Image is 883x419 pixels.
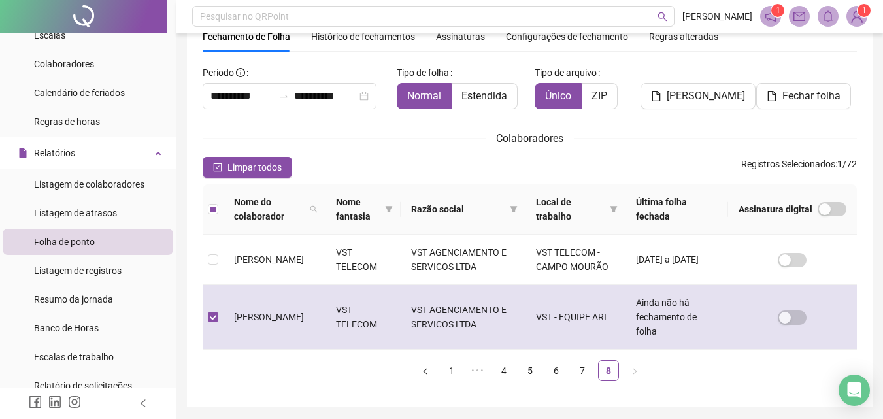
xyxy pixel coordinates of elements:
a: 6 [546,361,566,380]
span: Calendário de feriados [34,88,125,98]
span: Fechar folha [782,88,841,104]
span: Banco de Horas [34,323,99,333]
span: Tipo de arquivo [535,65,597,80]
span: Listagem de registros [34,265,122,276]
span: [PERSON_NAME] [234,254,304,265]
span: right [631,367,639,375]
span: bell [822,10,834,22]
td: VST TELECOM [325,235,401,285]
td: [DATE] a [DATE] [625,235,728,285]
span: Escalas de trabalho [34,352,114,362]
li: 4 [493,360,514,381]
li: 1 [441,360,462,381]
button: [PERSON_NAME] [641,83,756,109]
li: Página anterior [415,360,436,381]
span: Resumo da jornada [34,294,113,305]
span: Folha de ponto [34,237,95,247]
span: Relatórios [34,148,75,158]
span: Nome fantasia [336,195,380,224]
span: Escalas [34,30,65,41]
span: file [651,91,661,101]
span: Estendida [461,90,507,102]
span: swap-right [278,91,289,101]
span: left [139,399,148,408]
span: Tipo de folha [397,65,449,80]
span: instagram [68,395,81,409]
th: Última folha fechada [625,184,728,235]
span: search [658,12,667,22]
span: Listagem de atrasos [34,208,117,218]
span: Colaboradores [34,59,94,69]
span: Razão social [411,202,504,216]
span: Fechamento de Folha [203,31,290,42]
span: Período [203,67,234,78]
li: 8 [598,360,619,381]
sup: 1 [771,4,784,17]
span: filter [610,205,618,213]
span: Nome do colaborador [234,195,305,224]
li: 6 [546,360,567,381]
span: Colaboradores [496,132,563,144]
span: Relatório de solicitações [34,380,132,391]
span: ••• [467,360,488,381]
button: Limpar todos [203,157,292,178]
span: [PERSON_NAME] [682,9,752,24]
button: Fechar folha [756,83,851,109]
span: ZIP [591,90,607,102]
li: 7 [572,360,593,381]
a: 1 [442,361,461,380]
span: file [18,148,27,158]
span: filter [507,199,520,219]
span: left [422,367,429,375]
span: Regras de horas [34,116,100,127]
span: : 1 / 72 [741,157,857,178]
span: [PERSON_NAME] [234,312,304,322]
span: Assinatura digital [739,202,812,216]
td: VST AGENCIAMENTO E SERVICOS LTDA [401,285,525,350]
li: 5 páginas anteriores [467,360,488,381]
span: [PERSON_NAME] [667,88,745,104]
span: Local de trabalho [536,195,605,224]
div: Open Intercom Messenger [839,375,870,406]
a: 7 [573,361,592,380]
span: info-circle [236,68,245,77]
span: notification [765,10,776,22]
span: 1 [862,6,867,15]
td: VST TELECOM - CAMPO MOURÃO [525,235,625,285]
img: 94151 [847,7,867,26]
button: right [624,360,645,381]
span: Listagem de colaboradores [34,179,144,190]
span: file [767,91,777,101]
span: Ainda não há fechamento de folha [636,297,697,337]
span: filter [607,192,620,226]
span: mail [793,10,805,22]
span: Único [545,90,571,102]
span: Configurações de fechamento [506,32,628,41]
a: 5 [520,361,540,380]
a: 4 [494,361,514,380]
span: 1 [776,6,780,15]
td: VST TELECOM [325,285,401,350]
span: search [310,205,318,213]
li: Próxima página [624,360,645,381]
span: Limpar todos [227,160,282,175]
li: 5 [520,360,541,381]
span: filter [510,205,518,213]
span: filter [385,205,393,213]
span: filter [382,192,395,226]
sup: Atualize o seu contato no menu Meus Dados [858,4,871,17]
span: search [307,192,320,226]
span: to [278,91,289,101]
span: Histórico de fechamentos [311,31,415,42]
span: linkedin [48,395,61,409]
span: Assinaturas [436,32,485,41]
a: 8 [599,361,618,380]
td: VST - EQUIPE ARI [525,285,625,350]
span: check-square [213,163,222,172]
td: VST AGENCIAMENTO E SERVICOS LTDA [401,235,525,285]
span: facebook [29,395,42,409]
span: Registros Selecionados [741,159,835,169]
span: Normal [407,90,441,102]
span: Regras alteradas [649,32,718,41]
button: left [415,360,436,381]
